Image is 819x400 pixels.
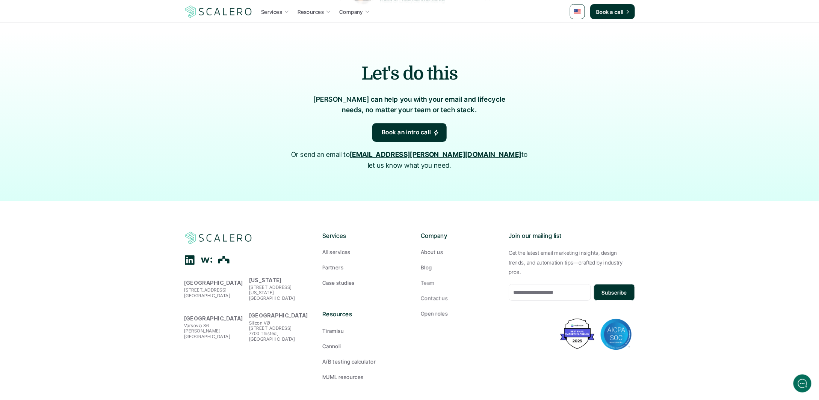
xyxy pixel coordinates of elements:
p: Silicon VØ [STREET_ADDRESS] 7700 Thisted, [GEOGRAPHIC_DATA] [249,320,310,342]
p: Cannoli [322,342,341,350]
a: A/B testing calculator [322,358,398,365]
iframe: gist-messenger-bubble-iframe [793,374,811,392]
a: Tiramisu [322,327,398,335]
a: Contact us [421,294,497,302]
p: Join our mailing list [509,231,635,241]
strong: [US_STATE] [249,277,282,283]
a: Scalero company logotype [184,5,253,18]
span: We run on Gist [63,262,95,267]
a: MJML resources [322,373,398,381]
strong: [GEOGRAPHIC_DATA] [184,315,243,322]
p: Company [339,8,363,16]
p: Company [421,231,497,241]
a: Book an intro call [372,123,447,142]
p: Resources [298,8,324,16]
p: Partners [322,263,343,271]
img: Best Email Marketing Agency 2025 - Recognized by Mailmodo [559,317,596,351]
p: Book an intro call [382,128,431,137]
a: About us [421,248,497,256]
p: A/B testing calculator [322,358,376,365]
p: Open roles [421,310,448,317]
p: Varsovia 36 [PERSON_NAME] [GEOGRAPHIC_DATA] [184,323,245,339]
p: Book a call [596,8,624,16]
strong: [GEOGRAPHIC_DATA] [249,312,308,319]
img: Scalero company logotype [184,5,253,19]
a: Case studies [322,279,398,287]
strong: [GEOGRAPHIC_DATA] [184,280,243,286]
button: New conversation [12,99,139,114]
p: [STREET_ADDRESS] [GEOGRAPHIC_DATA] [184,287,245,298]
h1: Hi! Welcome to [GEOGRAPHIC_DATA]. [11,36,139,48]
p: Or send an email to to let us know what you need. [287,149,532,171]
h2: Let's do this [214,61,605,86]
a: [EMAIL_ADDRESS][PERSON_NAME][DOMAIN_NAME] [350,150,521,158]
h2: Let us know if we can help with lifecycle marketing. [11,50,139,86]
p: MJML resources [322,373,364,381]
p: Resources [322,310,398,319]
p: Contact us [421,294,448,302]
p: [STREET_ADDRESS] [US_STATE][GEOGRAPHIC_DATA] [249,285,310,301]
a: Team [421,279,497,287]
p: Tiramisu [322,327,344,335]
p: Services [261,8,282,16]
img: Scalero company logotype [184,231,253,245]
p: Subscribe [601,289,627,296]
p: Services [322,231,398,241]
a: Blog [421,263,497,271]
a: Open roles [421,310,497,317]
p: All services [322,248,351,256]
a: Cannoli [322,342,398,350]
button: Subscribe [594,284,635,301]
p: Team [421,279,435,287]
p: Blog [421,263,432,271]
span: New conversation [48,104,90,110]
a: All services [322,248,398,256]
p: [PERSON_NAME] can help you with your email and lifecycle needs, no matter your team or tech stack. [304,94,515,116]
p: Case studies [322,279,355,287]
a: Partners [322,263,398,271]
a: Book a call [590,4,635,19]
p: Get the latest email marketing insights, design trends, and automation tips—crafted by industry p... [509,248,635,277]
p: About us [421,248,443,256]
